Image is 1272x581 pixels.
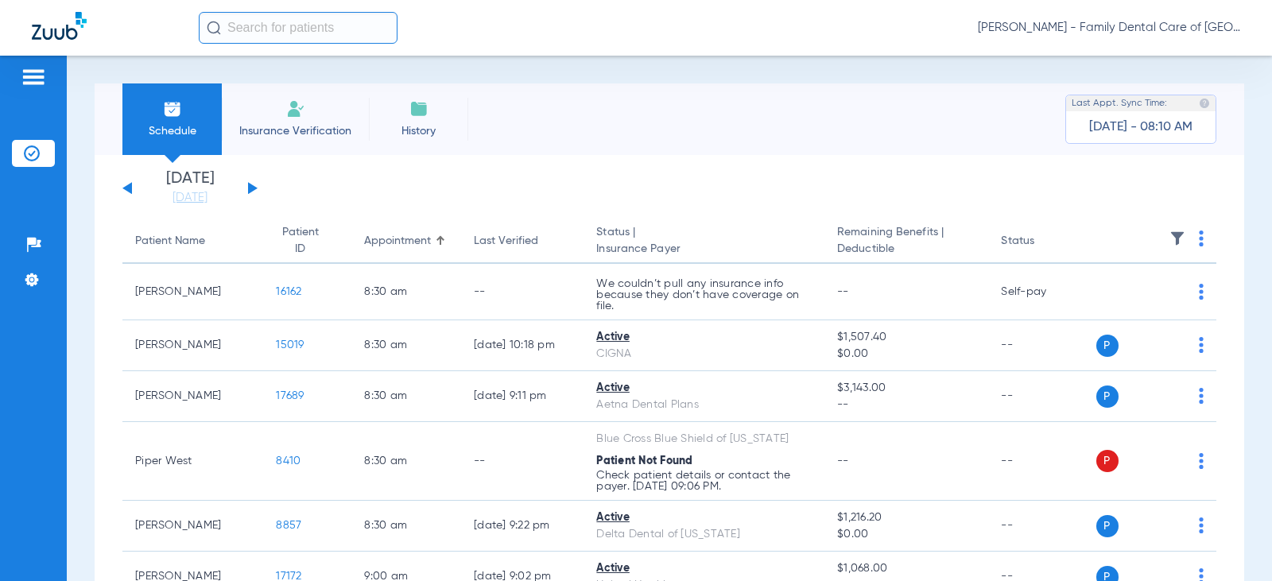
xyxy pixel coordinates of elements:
[276,339,304,351] span: 15019
[276,455,301,467] span: 8410
[461,371,584,422] td: [DATE] 9:11 PM
[474,233,538,250] div: Last Verified
[1199,230,1204,246] img: group-dot-blue.svg
[596,526,812,543] div: Delta Dental of [US_STATE]
[474,233,571,250] div: Last Verified
[837,397,975,413] span: --
[988,320,1096,371] td: --
[596,380,812,397] div: Active
[461,501,584,552] td: [DATE] 9:22 PM
[1199,284,1204,300] img: group-dot-blue.svg
[122,320,263,371] td: [PERSON_NAME]
[988,371,1096,422] td: --
[351,501,461,552] td: 8:30 AM
[596,455,692,467] span: Patient Not Found
[837,286,849,297] span: --
[461,320,584,371] td: [DATE] 10:18 PM
[135,233,205,250] div: Patient Name
[596,241,812,258] span: Insurance Payer
[134,123,210,139] span: Schedule
[596,278,812,312] p: We couldn’t pull any insurance info because they don’t have coverage on file.
[276,224,324,258] div: Patient ID
[596,470,812,492] p: Check patient details or contact the payer. [DATE] 09:06 PM.
[122,501,263,552] td: [PERSON_NAME]
[276,520,301,531] span: 8857
[837,346,975,362] span: $0.00
[988,219,1096,264] th: Status
[1096,450,1119,472] span: P
[1096,385,1119,408] span: P
[276,224,339,258] div: Patient ID
[596,509,812,526] div: Active
[276,286,301,297] span: 16162
[276,390,304,401] span: 17689
[135,233,250,250] div: Patient Name
[978,20,1240,36] span: [PERSON_NAME] - Family Dental Care of [GEOGRAPHIC_DATA]
[122,371,263,422] td: [PERSON_NAME]
[596,346,812,362] div: CIGNA
[1096,335,1119,357] span: P
[286,99,305,118] img: Manual Insurance Verification
[122,264,263,320] td: [PERSON_NAME]
[32,12,87,40] img: Zuub Logo
[461,422,584,501] td: --
[988,264,1096,320] td: Self-pay
[596,560,812,577] div: Active
[207,21,221,35] img: Search Icon
[1199,98,1210,109] img: last sync help info
[351,422,461,501] td: 8:30 AM
[1199,388,1204,404] img: group-dot-blue.svg
[988,422,1096,501] td: --
[596,329,812,346] div: Active
[596,431,812,447] div: Blue Cross Blue Shield of [US_STATE]
[351,371,461,422] td: 8:30 AM
[584,219,824,264] th: Status |
[837,509,975,526] span: $1,216.20
[837,560,975,577] span: $1,068.00
[163,99,182,118] img: Schedule
[1199,337,1204,353] img: group-dot-blue.svg
[1072,95,1167,111] span: Last Appt. Sync Time:
[596,397,812,413] div: Aetna Dental Plans
[1096,515,1119,537] span: P
[988,501,1096,552] td: --
[837,329,975,346] span: $1,507.40
[837,380,975,397] span: $3,143.00
[381,123,456,139] span: History
[142,190,238,206] a: [DATE]
[1089,119,1192,135] span: [DATE] - 08:10 AM
[824,219,988,264] th: Remaining Benefits |
[21,68,46,87] img: hamburger-icon
[199,12,397,44] input: Search for patients
[122,422,263,501] td: Piper West
[837,241,975,258] span: Deductible
[351,320,461,371] td: 8:30 AM
[1169,230,1185,246] img: filter.svg
[409,99,429,118] img: History
[1199,453,1204,469] img: group-dot-blue.svg
[837,455,849,467] span: --
[1199,517,1204,533] img: group-dot-blue.svg
[364,233,431,250] div: Appointment
[364,233,448,250] div: Appointment
[234,123,357,139] span: Insurance Verification
[142,171,238,206] li: [DATE]
[351,264,461,320] td: 8:30 AM
[461,264,584,320] td: --
[837,526,975,543] span: $0.00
